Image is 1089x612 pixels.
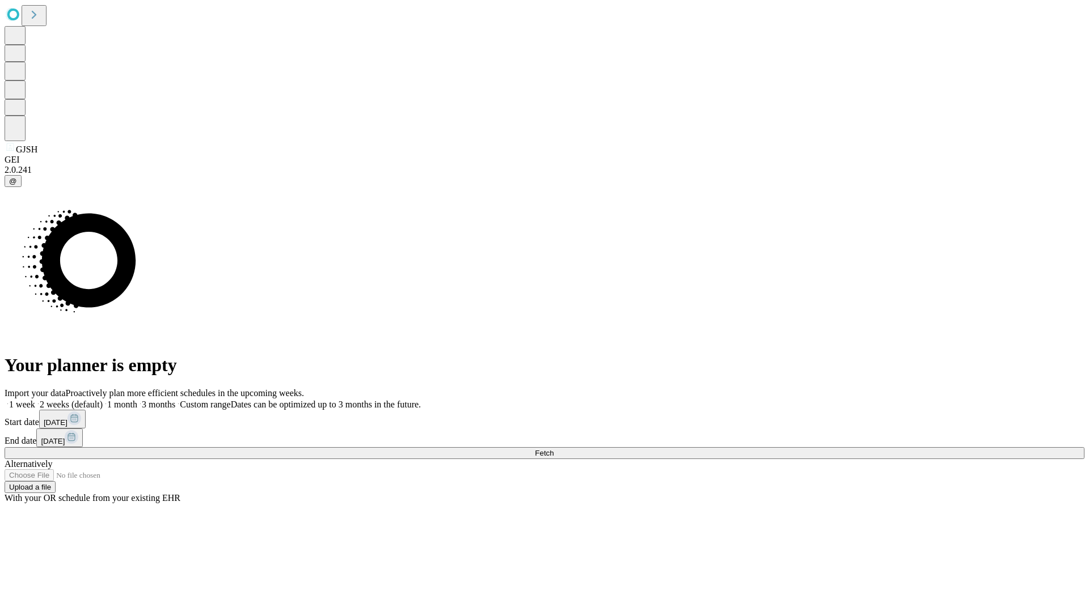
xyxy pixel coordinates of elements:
span: [DATE] [41,437,65,445]
div: 2.0.241 [5,165,1084,175]
span: 2 weeks (default) [40,399,103,409]
span: @ [9,177,17,185]
div: Start date [5,410,1084,428]
span: 1 month [107,399,137,409]
span: Fetch [535,449,554,457]
span: 1 week [9,399,35,409]
span: Import your data [5,388,66,398]
h1: Your planner is empty [5,355,1084,376]
span: Alternatively [5,459,52,469]
button: @ [5,175,22,187]
span: GJSH [16,144,37,154]
span: Custom range [180,399,230,409]
button: Upload a file [5,481,56,493]
span: [DATE] [44,418,67,427]
span: 3 months [142,399,175,409]
button: [DATE] [36,428,83,447]
span: With your OR schedule from your existing EHR [5,493,180,503]
span: Dates can be optimized up to 3 months in the future. [231,399,421,409]
button: Fetch [5,447,1084,459]
span: Proactively plan more efficient schedules in the upcoming weeks. [66,388,304,398]
div: End date [5,428,1084,447]
button: [DATE] [39,410,86,428]
div: GEI [5,155,1084,165]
